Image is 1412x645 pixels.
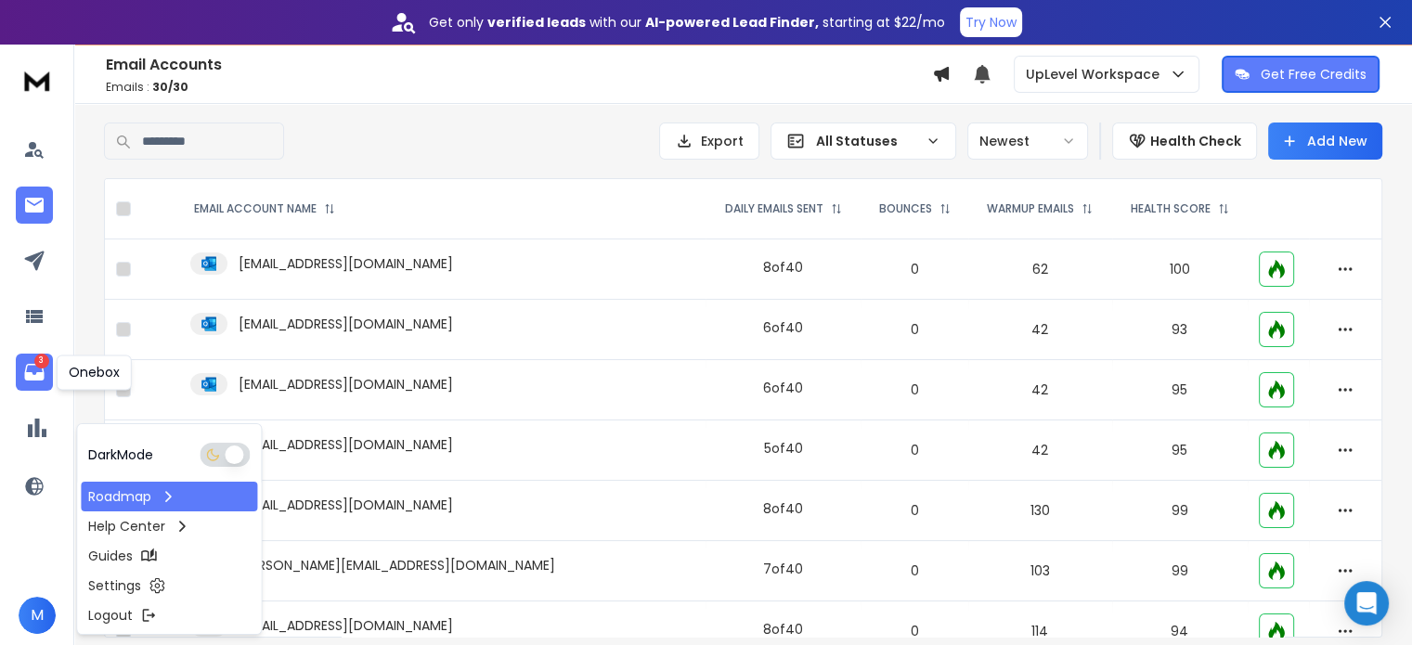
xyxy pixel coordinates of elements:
td: 42 [968,360,1112,420]
h1: Email Accounts [106,54,932,76]
button: Add New [1268,123,1382,160]
td: 130 [968,481,1112,541]
div: 8 of 40 [763,258,803,277]
td: 99 [1112,481,1248,541]
p: BOUNCES [879,201,932,216]
p: Emails : [106,80,932,95]
a: Settings [81,571,257,600]
button: Try Now [960,7,1022,37]
p: 0 [872,260,957,278]
button: Export [659,123,759,160]
p: HEALTH SCORE [1131,201,1211,216]
strong: AI-powered Lead Finder, [645,13,819,32]
div: 8 of 40 [763,499,803,518]
p: [EMAIL_ADDRESS][DOMAIN_NAME] [239,315,453,333]
button: Health Check [1112,123,1257,160]
div: Onebox [57,355,132,390]
div: EMAIL ACCOUNT NAME [194,201,335,216]
p: 0 [872,381,957,399]
p: 0 [872,561,957,580]
button: Get Free Credits [1222,56,1380,93]
p: [EMAIL_ADDRESS][DOMAIN_NAME] [239,496,453,514]
p: [EMAIL_ADDRESS][DOMAIN_NAME] [239,375,453,393]
p: [EMAIL_ADDRESS][DOMAIN_NAME] [239,616,453,635]
p: [PERSON_NAME][EMAIL_ADDRESS][DOMAIN_NAME] [239,556,555,574]
td: 100 [1112,239,1248,300]
span: 30 / 30 [152,79,188,95]
p: Guides [88,547,133,565]
button: M [19,597,56,634]
p: Health Check [1150,132,1241,150]
p: UpLevel Workspace [1026,65,1167,84]
td: 95 [1112,360,1248,420]
a: Roadmap [81,482,257,511]
p: Help Center [88,517,165,535]
p: Get Free Credits [1261,65,1367,84]
td: 42 [968,420,1112,481]
td: 103 [968,541,1112,601]
a: 3 [16,354,53,391]
div: 7 of 40 [763,560,803,578]
a: Guides [81,541,257,571]
button: Newest [967,123,1088,160]
td: 62 [968,239,1112,300]
div: 6 of 40 [763,318,803,337]
p: 3 [34,354,49,368]
div: 6 of 40 [763,379,803,397]
p: Roadmap [88,487,151,506]
td: 95 [1112,420,1248,481]
td: 99 [1112,541,1248,601]
strong: verified leads [487,13,586,32]
p: [EMAIL_ADDRESS][DOMAIN_NAME] [239,435,453,454]
img: logo [19,63,56,97]
p: 0 [872,622,957,640]
p: All Statuses [816,132,918,150]
div: 5 of 40 [764,439,803,458]
p: Dark Mode [88,445,153,464]
div: 8 of 40 [763,620,803,639]
p: 0 [872,501,957,520]
td: 93 [1112,300,1248,360]
p: Get only with our starting at $22/mo [429,13,945,32]
div: Open Intercom Messenger [1344,581,1389,626]
td: 42 [968,300,1112,360]
p: Settings [88,576,141,595]
p: Try Now [965,13,1017,32]
p: DAILY EMAILS SENT [725,201,823,216]
a: Help Center [81,511,257,541]
p: [EMAIL_ADDRESS][DOMAIN_NAME] [239,254,453,273]
p: 0 [872,441,957,459]
p: 0 [872,320,957,339]
p: Logout [88,606,133,625]
p: WARMUP EMAILS [987,201,1074,216]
